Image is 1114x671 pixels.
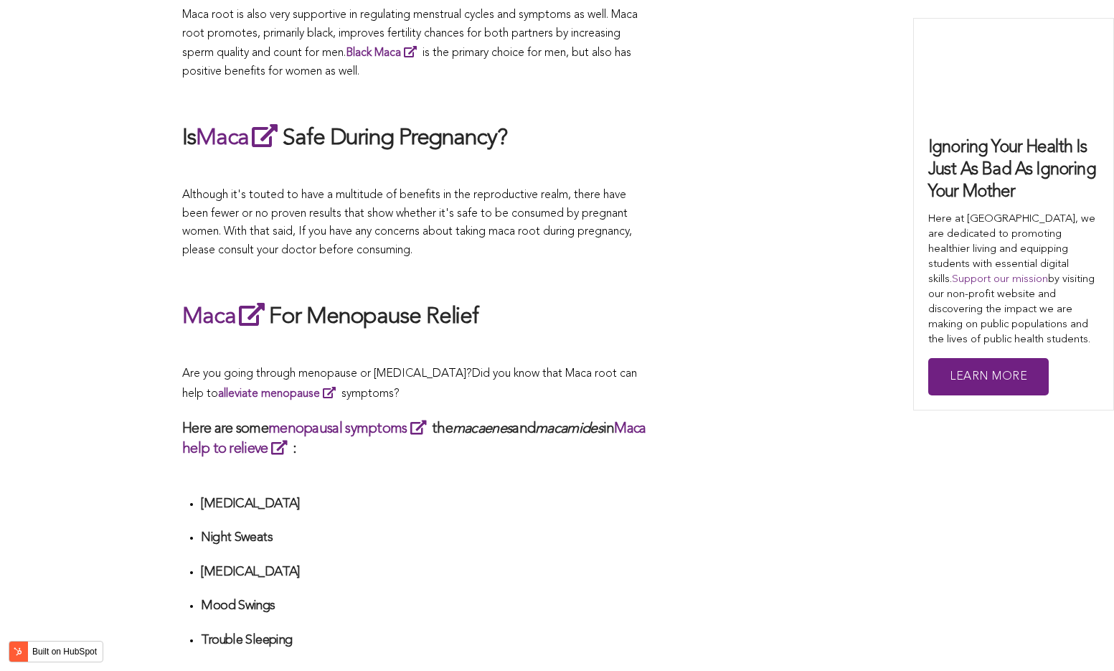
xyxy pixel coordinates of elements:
img: HubSpot sprocket logo [9,643,27,660]
a: alleviate menopause [218,388,341,400]
h2: Is Safe During Pregnancy? [182,121,648,154]
span: Although it's touted to have a multitude of benefits in the reproductive realm, there have been f... [182,189,632,256]
span: Maca root is also very supportive in regulating menstrual cycles and symptoms as well. Maca root ... [182,9,638,78]
a: menopausal symptoms [268,422,432,436]
a: Maca [196,127,283,150]
h4: Night Sweats [201,530,648,546]
h4: Mood Swings [201,598,648,614]
h3: Here are some the and in : [182,418,648,459]
iframe: Chat Widget [1042,602,1114,671]
h4: [MEDICAL_DATA] [201,564,648,581]
em: macamides [535,422,603,436]
a: Maca help to relieve [182,422,646,456]
h4: Trouble Sleeping [201,632,648,649]
h4: [MEDICAL_DATA] [201,496,648,512]
a: Maca [182,306,269,329]
a: Learn More [928,358,1049,396]
em: macaenes [453,422,512,436]
a: Black Maca [346,47,423,59]
span: Are you going through menopause or [MEDICAL_DATA]? [182,368,472,380]
strong: Black Maca [346,47,401,59]
label: Built on HubSpot [27,642,103,661]
button: Built on HubSpot [9,641,103,662]
h2: For Menopause Relief [182,300,648,333]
